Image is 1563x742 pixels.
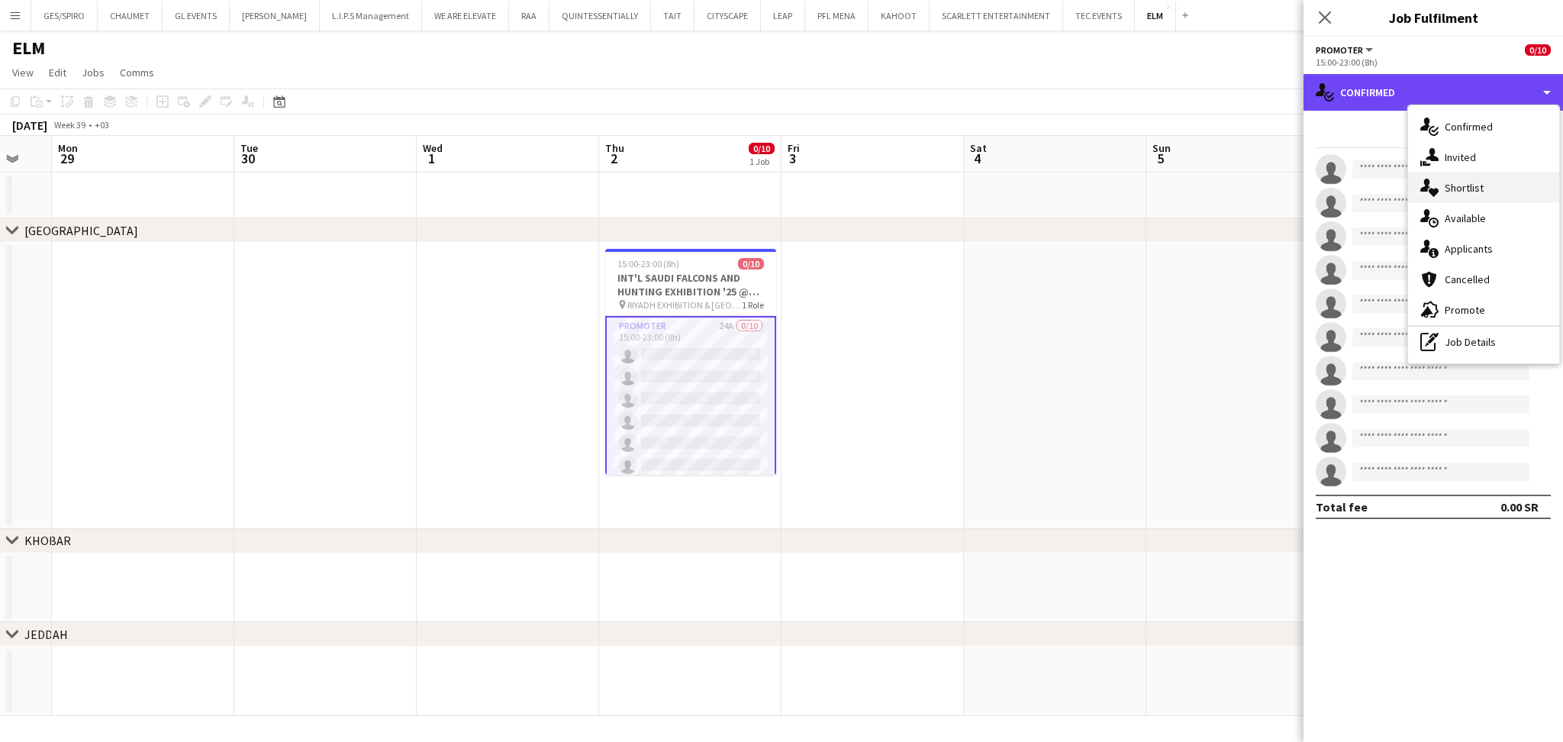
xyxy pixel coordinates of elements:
[785,150,800,167] span: 3
[238,150,258,167] span: 30
[1408,264,1559,295] div: Cancelled
[24,533,71,548] div: KHOBAR
[605,316,776,570] app-card-role: Promoter24A0/1015:00-23:00 (8h)
[1135,1,1176,31] button: ELM
[1304,74,1563,111] div: Confirmed
[970,141,987,155] span: Sat
[627,299,742,311] span: RIYADH EXHIBITION & [GEOGRAPHIC_DATA] - [GEOGRAPHIC_DATA]
[163,1,230,31] button: GL EVENTS
[1408,142,1559,173] div: Invited
[1316,56,1551,68] div: 15:00-23:00 (8h)
[1316,44,1375,56] button: Promoter
[12,37,45,60] h1: ELM
[1152,141,1171,155] span: Sun
[1316,44,1363,56] span: Promoter
[1500,499,1539,515] div: 0.00 SR
[869,1,930,31] button: KAHOOT
[56,150,78,167] span: 29
[82,66,105,79] span: Jobs
[43,63,73,82] a: Edit
[805,1,869,31] button: PFL MENA
[617,258,679,269] span: 15:00-23:00 (8h)
[240,141,258,155] span: Tue
[738,258,764,269] span: 0/10
[95,119,109,131] div: +03
[24,627,68,642] div: JEDDAH
[76,63,111,82] a: Jobs
[423,141,443,155] span: Wed
[6,63,40,82] a: View
[605,271,776,298] h3: INT'L SAUDI FALCONS AND HUNTING EXHIBITION '25 @ [GEOGRAPHIC_DATA] - [GEOGRAPHIC_DATA]
[1063,1,1135,31] button: TEC EVENTS
[1408,203,1559,234] div: Available
[1304,8,1563,27] h3: Job Fulfilment
[120,66,154,79] span: Comms
[1408,327,1559,357] div: Job Details
[320,1,422,31] button: L.I.P.S Management
[230,1,320,31] button: [PERSON_NAME]
[968,150,987,167] span: 4
[12,118,47,133] div: [DATE]
[788,141,800,155] span: Fri
[749,156,774,167] div: 1 Job
[1316,499,1368,515] div: Total fee
[421,150,443,167] span: 1
[549,1,651,31] button: QUINTESSENTIALLY
[1150,150,1171,167] span: 5
[749,143,775,154] span: 0/10
[509,1,549,31] button: RAA
[742,299,764,311] span: 1 Role
[58,141,78,155] span: Mon
[605,249,776,475] app-job-card: 15:00-23:00 (8h)0/10INT'L SAUDI FALCONS AND HUNTING EXHIBITION '25 @ [GEOGRAPHIC_DATA] - [GEOGRAP...
[930,1,1063,31] button: SCARLETT ENTERTAINMENT
[1408,234,1559,264] div: Applicants
[1408,111,1559,142] div: Confirmed
[761,1,805,31] button: LEAP
[114,63,160,82] a: Comms
[24,223,138,238] div: [GEOGRAPHIC_DATA]
[50,119,89,131] span: Week 39
[1408,173,1559,203] div: Shortlist
[1408,295,1559,325] div: Promote
[12,66,34,79] span: View
[98,1,163,31] button: CHAUMET
[694,1,761,31] button: CITYSCAPE
[31,1,98,31] button: GES/SPIRO
[603,150,624,167] span: 2
[1525,44,1551,56] span: 0/10
[49,66,66,79] span: Edit
[422,1,509,31] button: WE ARE ELEVATE
[651,1,694,31] button: TAIT
[605,141,624,155] span: Thu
